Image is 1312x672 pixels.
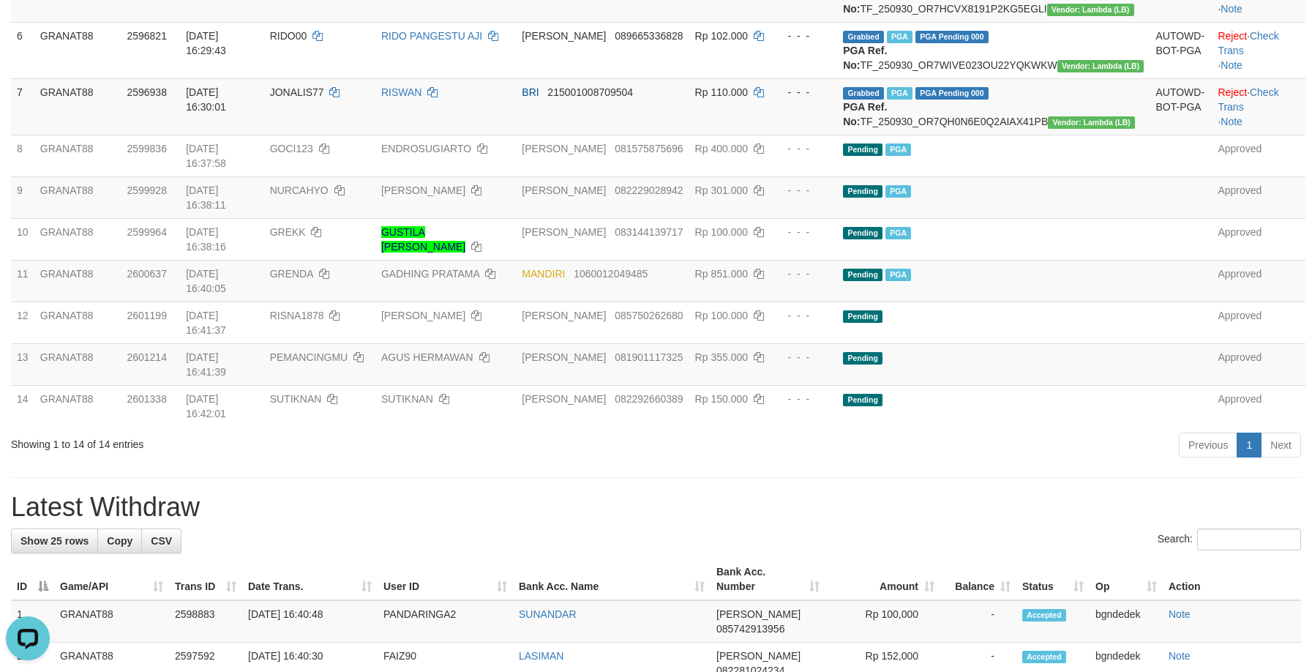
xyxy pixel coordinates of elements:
[127,184,167,196] span: 2599928
[695,143,748,154] span: Rp 400.000
[1212,135,1305,176] td: Approved
[186,30,226,56] span: [DATE] 16:29:43
[843,45,887,71] b: PGA Ref. No:
[11,343,34,385] td: 13
[34,78,121,135] td: GRANAT88
[270,351,348,363] span: PEMANCINGMU
[522,86,539,98] span: BRI
[54,559,169,600] th: Game/API: activate to sort column ascending
[522,268,565,280] span: MANDIRI
[186,310,226,336] span: [DATE] 16:41:37
[915,31,989,43] span: PGA Pending
[11,176,34,218] td: 9
[615,351,683,363] span: Copy 081901117325 to clipboard
[776,266,831,281] div: - - -
[837,22,1150,78] td: TF_250930_OR7WIVE023OU22YQKWKW
[34,22,121,78] td: GRANAT88
[1090,559,1163,600] th: Op: activate to sort column ascending
[141,529,181,553] a: CSV
[270,86,324,98] span: JONALIS77
[11,260,34,302] td: 11
[1212,385,1305,427] td: Approved
[169,559,242,600] th: Trans ID: activate to sort column ascending
[127,226,167,238] span: 2599964
[1218,86,1278,113] a: Check Trans
[695,351,748,363] span: Rp 355.000
[843,227,882,239] span: Pending
[940,559,1016,600] th: Balance: activate to sort column ascending
[1022,609,1066,621] span: Accepted
[11,600,54,643] td: 1
[843,185,882,198] span: Pending
[1057,60,1144,72] span: Vendor URL: https://dashboard.q2checkout.com/secure
[97,529,142,553] a: Copy
[1221,3,1242,15] a: Note
[695,310,748,321] span: Rp 100.000
[615,393,683,405] span: Copy 082292660389 to clipboard
[1212,176,1305,218] td: Approved
[1150,78,1212,135] td: AUTOWD-BOT-PGA
[1150,22,1212,78] td: AUTOWD-BOT-PGA
[1212,343,1305,385] td: Approved
[1212,218,1305,260] td: Approved
[695,393,748,405] span: Rp 150.000
[11,78,34,135] td: 7
[270,226,306,238] span: GREKK
[11,529,98,553] a: Show 25 rows
[825,600,940,643] td: Rp 100,000
[127,268,167,280] span: 2600637
[34,260,121,302] td: GRANAT88
[127,351,167,363] span: 2601214
[270,268,313,280] span: GRENDA
[11,135,34,176] td: 8
[843,143,882,156] span: Pending
[378,600,513,643] td: PANDARINGA2
[242,600,378,643] td: [DATE] 16:40:48
[519,608,577,620] a: SUNANDAR
[270,310,324,321] span: RISNA1878
[711,559,825,600] th: Bank Acc. Number: activate to sort column ascending
[887,31,912,43] span: Marked by bgndedek
[186,351,226,378] span: [DATE] 16:41:39
[1016,559,1090,600] th: Status: activate to sort column ascending
[54,600,169,643] td: GRANAT88
[776,29,831,43] div: - - -
[776,308,831,323] div: - - -
[1212,22,1305,78] td: · ·
[1212,260,1305,302] td: Approved
[776,85,831,100] div: - - -
[270,184,329,196] span: NURCAHYO
[695,268,748,280] span: Rp 851.000
[127,310,167,321] span: 2601199
[695,30,748,42] span: Rp 102.000
[1218,30,1247,42] a: Reject
[6,6,50,50] button: Open LiveChat chat widget
[1163,559,1301,600] th: Action
[716,623,784,635] span: Copy 085742913956 to clipboard
[776,183,831,198] div: - - -
[1179,433,1237,458] a: Previous
[825,559,940,600] th: Amount: activate to sort column ascending
[1022,651,1066,663] span: Accepted
[843,352,882,365] span: Pending
[270,143,313,154] span: GOCI123
[381,310,465,321] a: [PERSON_NAME]
[11,218,34,260] td: 10
[522,143,606,154] span: [PERSON_NAME]
[519,650,563,662] a: LASIMAN
[885,227,911,239] span: Marked by bgndedek
[574,268,648,280] span: Copy 1060012049485 to clipboard
[151,535,172,547] span: CSV
[522,30,606,42] span: [PERSON_NAME]
[522,351,606,363] span: [PERSON_NAME]
[127,393,167,405] span: 2601338
[547,86,633,98] span: Copy 215001008709504 to clipboard
[915,87,989,100] span: PGA Pending
[843,394,882,406] span: Pending
[776,350,831,365] div: - - -
[186,184,226,211] span: [DATE] 16:38:11
[522,310,606,321] span: [PERSON_NAME]
[34,135,121,176] td: GRANAT88
[378,559,513,600] th: User ID: activate to sort column ascending
[885,269,911,281] span: Marked by bgndany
